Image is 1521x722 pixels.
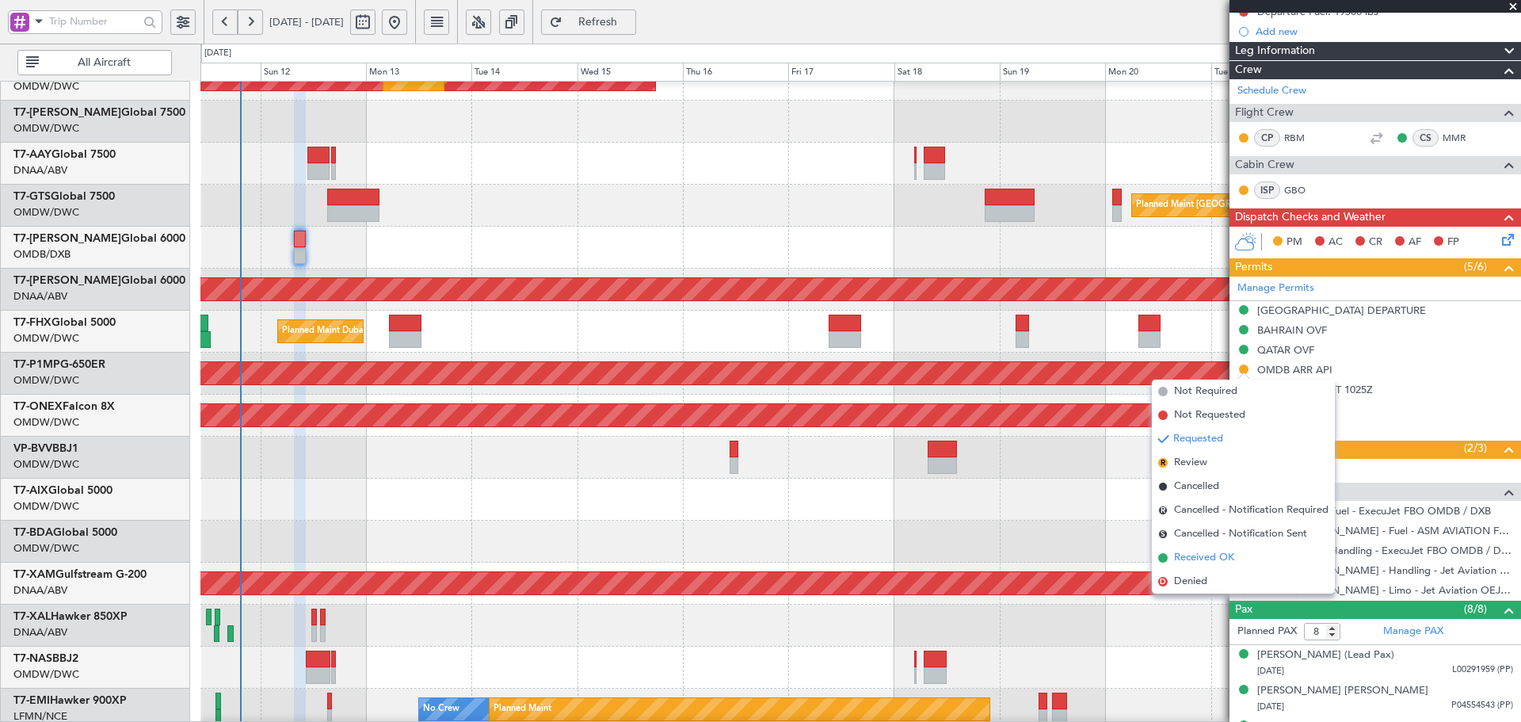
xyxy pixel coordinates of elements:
div: Tue 21 [1211,63,1317,82]
span: Denied [1174,574,1207,590]
div: Add new [1256,423,1513,437]
a: T7-[PERSON_NAME]Global 6000 [13,275,185,286]
button: Refresh [541,10,636,35]
a: T7-AIXGlobal 5000 [13,485,112,496]
span: T7-BDA [13,527,53,538]
div: Fri 17 [788,63,894,82]
a: T7-ONEXFalcon 8X [13,401,115,412]
div: Sun 12 [261,63,366,82]
a: T7-XALHawker 850XP [13,611,128,622]
span: Cancelled - Notification Sent [1174,526,1307,542]
span: [DATE] - [DATE] [269,15,344,29]
span: Leg Information [1235,42,1315,60]
a: Schedule Crew [1237,83,1306,99]
div: [PERSON_NAME] [PERSON_NAME] [1257,683,1428,699]
div: ISP [1254,181,1280,199]
a: T7-BDAGlobal 5000 [13,527,117,538]
a: T7-[PERSON_NAME]Global 6000 [13,233,185,244]
a: T7-AAYGlobal 7500 [13,149,116,160]
span: PM [1287,235,1302,250]
div: OMDB ARR API [1257,363,1332,376]
div: QATAR OVF [1257,343,1314,357]
span: T7-[PERSON_NAME] [13,107,121,118]
span: CR [1369,235,1382,250]
span: AF [1409,235,1421,250]
span: Requested [1173,431,1223,447]
a: Manage Permits [1237,281,1314,296]
a: OEJN / [PERSON_NAME] - Limo - Jet Aviation OEJN / [PERSON_NAME] [1257,583,1513,597]
span: All Aircraft [42,57,166,68]
span: T7-EMI [13,695,50,706]
span: Review [1174,455,1207,471]
a: OMDW/DWC [13,667,79,682]
a: OMDW/DWC [13,373,79,388]
div: Sat 11 [154,63,260,82]
div: CS [1412,129,1439,147]
span: Permits [1235,258,1272,277]
div: Planned Maint Dubai (Al Maktoum Intl) [282,319,438,343]
span: Refresh [566,17,631,28]
div: CP [1254,129,1280,147]
div: BAHRAIN OVF [1257,323,1327,337]
span: L00291959 (PP) [1452,663,1513,677]
span: (5/6) [1464,258,1487,275]
span: T7-FHX [13,317,51,328]
a: T7-XAMGulfstream G-200 [13,569,147,580]
input: Trip Number [49,10,139,33]
div: Mon 13 [366,63,471,82]
a: OMDW/DWC [13,205,79,220]
a: OMDB/DXB [13,247,71,262]
div: Planned Maint [494,697,551,721]
span: R [1158,506,1168,515]
span: P04554543 (PP) [1451,699,1513,712]
span: Crew [1235,61,1262,79]
span: Cabin Crew [1235,156,1294,174]
span: D [1158,577,1168,586]
a: OEJN / [PERSON_NAME] - Fuel - ASM AVIATION FUEL [1257,524,1513,537]
a: T7-GTSGlobal 7500 [13,191,115,202]
a: OMDW/DWC [13,457,79,472]
button: All Aircraft [17,50,172,75]
a: OMDB / DXB - Fuel - ExecuJet FBO OMDB / DXB [1257,504,1491,518]
a: DNAA/ABV [13,583,67,598]
span: T7-[PERSON_NAME] [13,275,121,286]
span: Cancelled - Notification Required [1174,502,1328,518]
div: No Crew [423,697,459,721]
a: DNAA/ABV [13,163,67,178]
a: OEJN / [PERSON_NAME] - Handling - Jet Aviation OEJN / [PERSON_NAME] [1257,563,1513,577]
div: Planned Maint [GEOGRAPHIC_DATA] (Seletar) [1136,193,1322,217]
span: FP [1447,235,1459,250]
a: GBO [1284,183,1320,197]
a: Manage PAX [1383,624,1443,640]
div: [GEOGRAPHIC_DATA] DEPARTURE [1257,304,1426,317]
a: OMDW/DWC [13,79,79,94]
div: Tue 14 [471,63,577,82]
span: [DATE] [1257,665,1284,677]
span: Dispatch Checks and Weather [1235,208,1386,227]
a: T7-NASBBJ2 [13,653,78,664]
a: OMDW/DWC [13,415,79,430]
span: Not Requested [1174,407,1245,423]
a: OMDW/DWC [13,541,79,556]
span: T7-AIX [13,485,48,496]
div: Wed 15 [578,63,683,82]
a: MMR [1443,131,1478,145]
span: [DATE] [1257,701,1284,712]
span: T7-AAY [13,149,51,160]
span: T7-NAS [13,653,52,664]
a: VP-BVVBBJ1 [13,443,78,454]
span: Cancelled [1174,479,1219,495]
span: R [1158,458,1168,468]
span: (8/8) [1464,601,1487,617]
label: Planned PAX [1237,624,1297,640]
a: T7-P1MPG-650ER [13,359,105,370]
span: T7-GTS [13,191,51,202]
a: RBM [1284,131,1320,145]
span: Pax [1235,601,1252,619]
a: DNAA/ABV [13,289,67,304]
div: Sun 19 [1000,63,1105,82]
span: T7-ONEX [13,401,63,412]
a: OMDW/DWC [13,121,79,136]
a: T7-FHXGlobal 5000 [13,317,116,328]
span: S [1158,529,1168,539]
